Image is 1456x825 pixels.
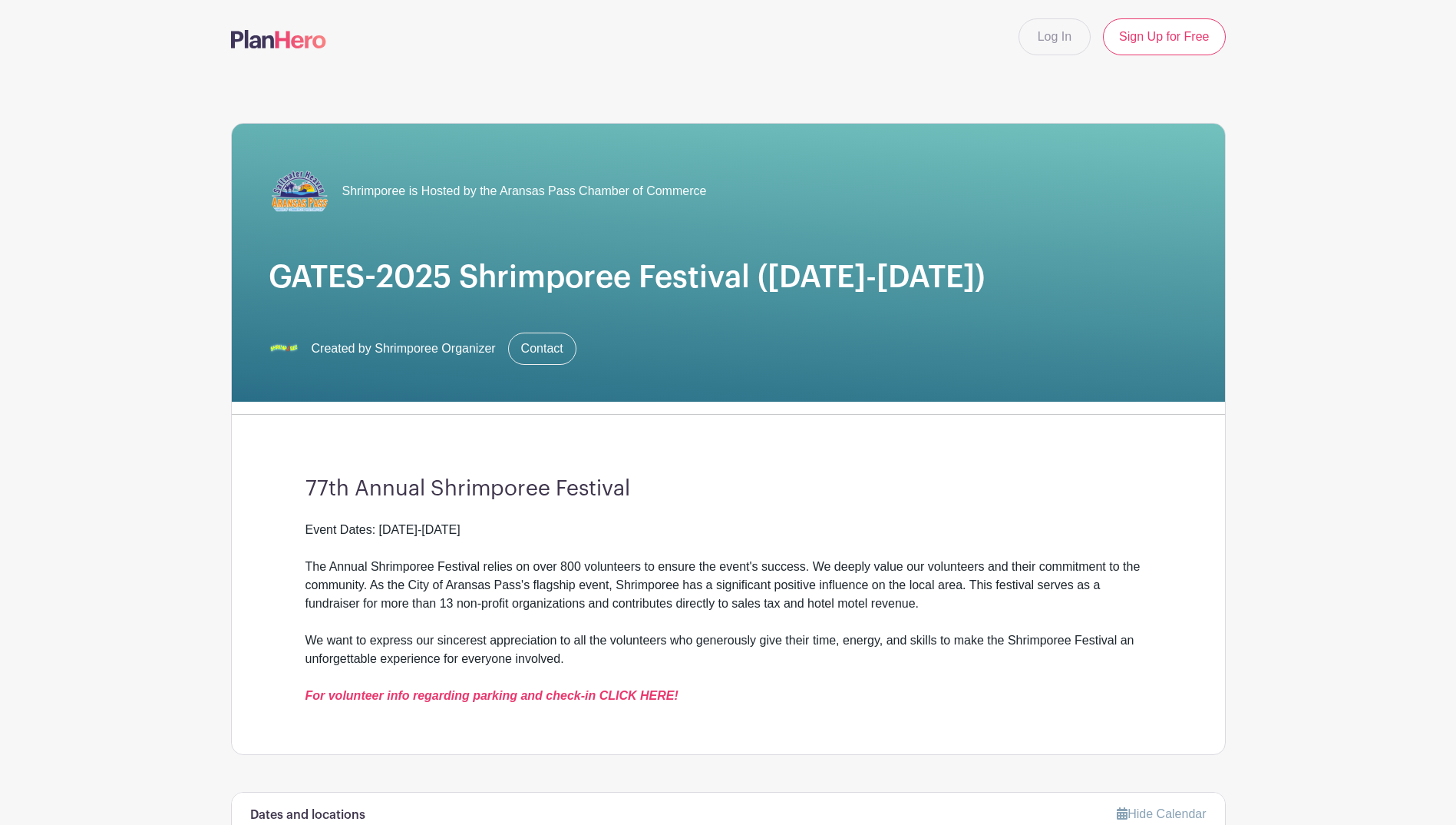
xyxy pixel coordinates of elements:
a: Contact [508,333,576,365]
a: Sign Up for Free [1103,18,1225,55]
img: logo-507f7623f17ff9eddc593b1ce0a138ce2505c220e1c5a4e2b4648c50719b7d32.svg [231,30,326,48]
a: Hide Calendar [1117,807,1206,820]
h3: 77th Annual Shrimporee Festival [305,476,1151,502]
span: Shrimporee is Hosted by the Aransas Pass Chamber of Commerce [342,182,707,200]
h1: GATES-2025 Shrimporee Festival ([DATE]-[DATE]) [269,259,1188,296]
h6: Dates and locations [250,808,365,823]
a: Log In [1019,18,1091,55]
span: Created by Shrimporee Organizer [312,340,496,358]
div: Event Dates: [DATE]-[DATE] The Annual Shrimporee Festival relies on over 800 volunteers to ensure... [305,521,1151,631]
div: We want to express our sincerest appreciation to all the volunteers who generously give their tim... [305,631,1151,705]
img: APCOC%20Trimmed%20Logo.png [269,161,330,222]
img: Shrimporee%20Logo.png [269,333,299,364]
a: For volunteer info regarding parking and check-in CLICK HERE! [305,689,678,702]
